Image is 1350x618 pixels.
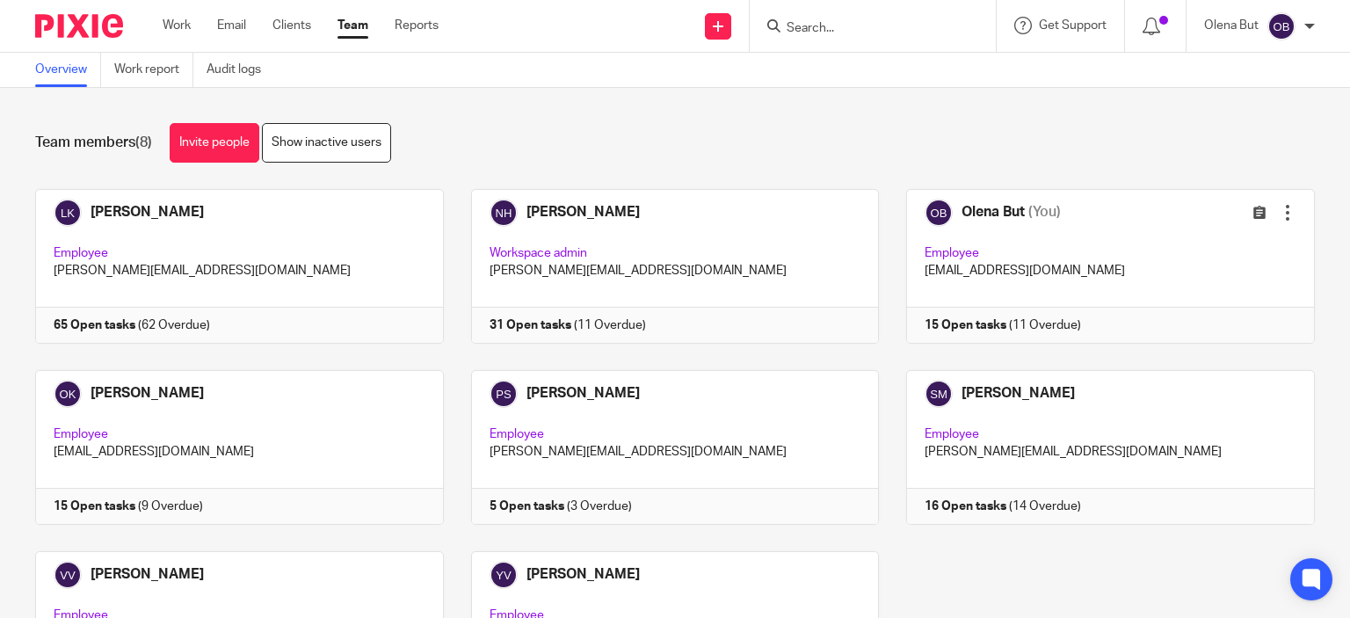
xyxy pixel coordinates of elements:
[35,134,152,152] h1: Team members
[1267,12,1296,40] img: svg%3E
[1039,19,1107,32] span: Get Support
[35,14,123,38] img: Pixie
[170,123,259,163] a: Invite people
[337,17,368,34] a: Team
[217,17,246,34] a: Email
[395,17,439,34] a: Reports
[272,17,311,34] a: Clients
[1204,17,1259,34] p: Olena But
[114,53,193,87] a: Work report
[163,17,191,34] a: Work
[135,135,152,149] span: (8)
[785,21,943,37] input: Search
[262,123,391,163] a: Show inactive users
[35,53,101,87] a: Overview
[207,53,274,87] a: Audit logs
